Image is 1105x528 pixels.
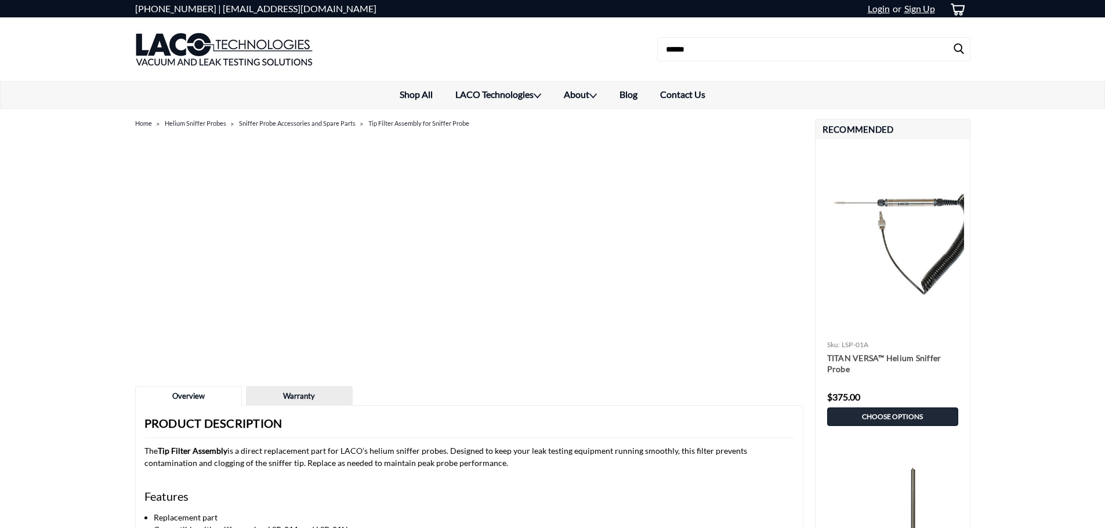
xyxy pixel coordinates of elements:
[608,82,649,107] a: Blog
[239,119,356,127] a: Sniffer Probe Accessories and Spare Parts
[827,340,869,349] a: sku: LSP-01A
[444,82,553,108] a: LACO Technologies
[368,119,469,127] a: Tip Filter Assembly for Sniffer Probe
[649,82,717,107] a: Contact Us
[821,193,1005,296] img: TITAN VERSA™ Helium Sniffer Probe
[165,119,226,127] a: Helium Sniffer Probes
[158,446,227,456] strong: Tip Filter Assembly
[135,20,313,78] img: LACO Technologies
[144,487,794,505] h4: Features
[842,340,869,349] span: LSP-01A
[144,445,794,469] p: The is a direct replacement part for LACO’s helium sniffer probes. Designed to keep your leak tes...
[389,82,444,107] a: Shop All
[135,386,242,406] a: Overview
[890,3,901,14] span: or
[862,413,923,421] span: Choose Options
[827,352,958,376] a: TITAN VERSA™ Helium Sniffer Probe
[154,511,794,523] li: Replacement part
[247,387,352,406] a: Warranty
[144,414,794,438] h3: Product Description
[827,391,860,402] span: $375.00
[941,1,970,17] a: cart-preview-dropdown
[827,407,958,426] a: Choose Options
[135,119,152,127] a: Home
[553,82,608,108] a: About
[827,340,840,349] span: sku:
[815,119,970,139] h2: Recommended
